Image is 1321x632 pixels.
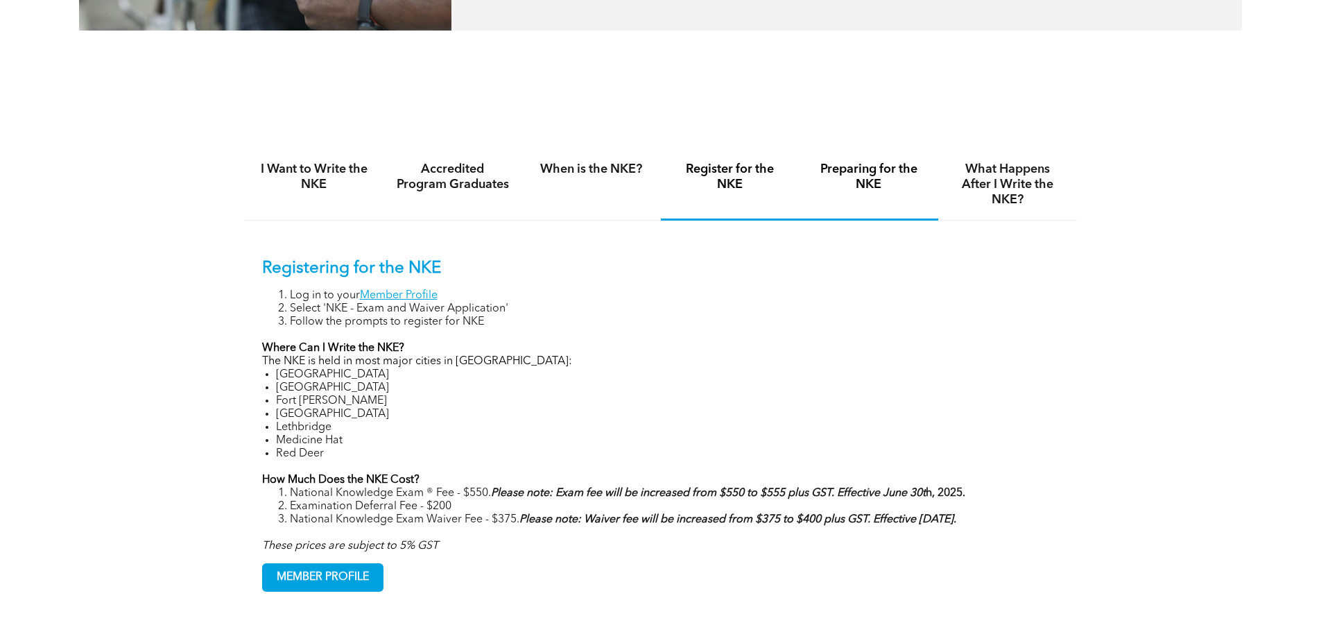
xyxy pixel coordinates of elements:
[491,488,965,499] strong: h, 2025.
[290,289,1060,302] li: Log in to your
[360,290,438,301] a: Member Profile
[396,162,510,192] h4: Accredited Program Graduates
[951,162,1064,207] h4: What Happens After I Write the NKE?
[673,162,787,192] h4: Register for the NKE
[257,162,371,192] h4: I Want to Write the NKE
[290,316,1060,329] li: Follow the prompts to register for NKE
[276,368,1060,382] li: [GEOGRAPHIC_DATA]
[812,162,926,192] h4: Preparing for the NKE
[262,475,420,486] strong: How Much Does the NKE Cost?
[276,382,1060,395] li: [GEOGRAPHIC_DATA]
[262,343,404,354] strong: Where Can I Write the NKE?
[276,408,1060,421] li: [GEOGRAPHIC_DATA]
[290,302,1060,316] li: Select 'NKE - Exam and Waiver Application'
[262,259,1060,279] p: Registering for the NKE
[262,355,1060,368] p: The NKE is held in most major cities in [GEOGRAPHIC_DATA]:
[276,434,1060,447] li: Medicine Hat
[290,500,1060,513] li: Examination Deferral Fee - $200
[276,395,1060,408] li: Fort [PERSON_NAME]
[262,540,438,552] em: These prices are subject to 5% GST
[276,447,1060,461] li: Red Deer
[290,487,1060,500] li: National Knowledge Exam ® Fee - $550.
[276,421,1060,434] li: Lethbridge
[519,514,956,525] strong: Please note: Waiver fee will be increased from $375 to $400 plus GST. Effective [DATE].
[535,162,648,177] h4: When is the NKE?
[491,488,926,499] em: Please note: Exam fee will be increased from $550 to $555 plus GST. Effective June 30t
[263,564,383,591] span: MEMBER PROFILE
[262,563,383,592] a: MEMBER PROFILE
[290,513,1060,527] li: National Knowledge Exam Waiver Fee - $375.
